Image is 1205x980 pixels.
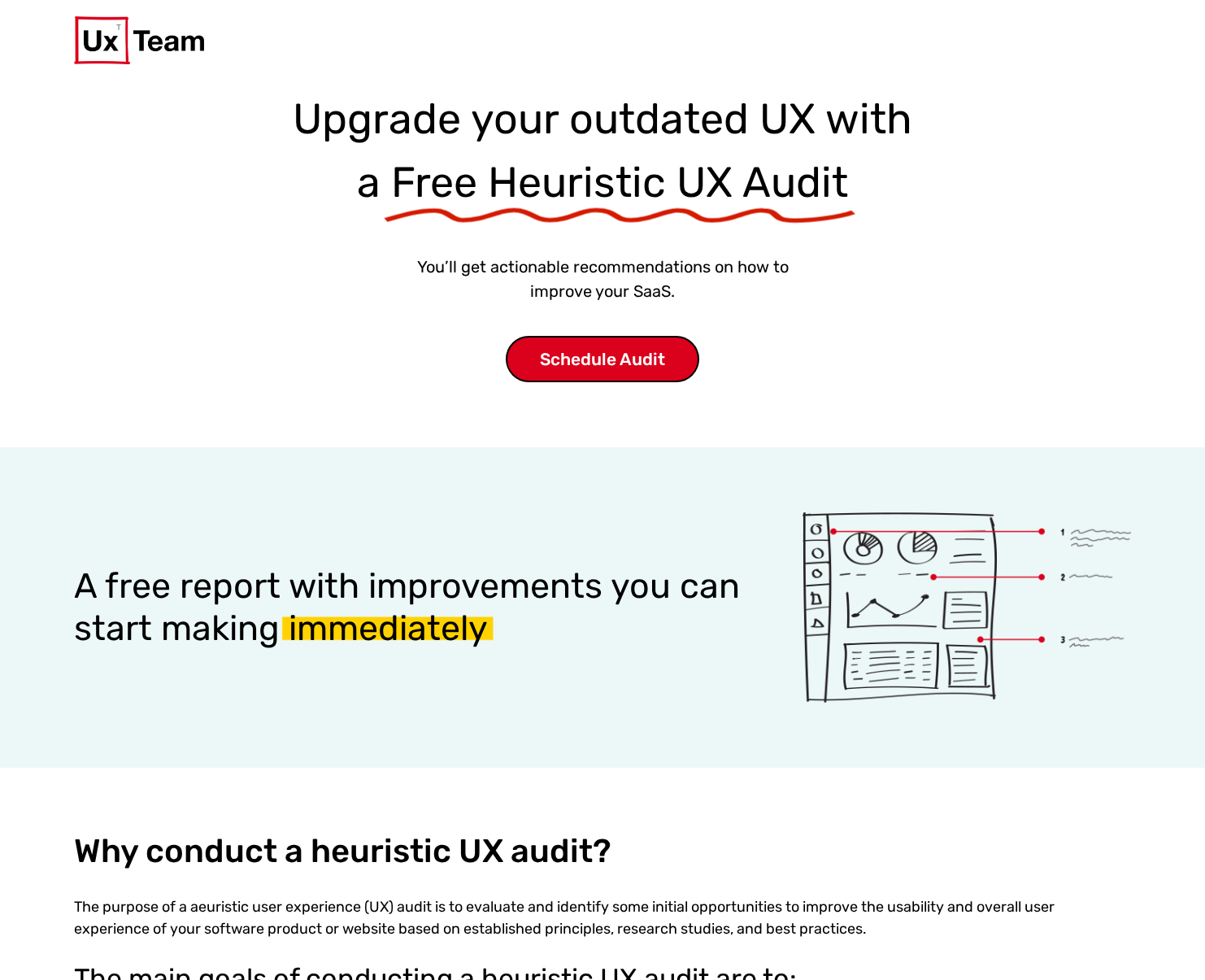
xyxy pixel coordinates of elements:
img: UX Team [74,16,204,64]
h2: Why conduct a heuristic UX audit? [74,833,1131,870]
p: You’ll get actionable recommendations on how to improve your SaaS. [399,255,806,303]
span: immediately [289,608,488,650]
span: Upgrade your outdated UX with a [293,94,912,207]
span: Free Heuristic UX Audit [391,150,848,214]
a: Schedule Audit [506,336,699,382]
img: heuristic ux audit for ways to instantly improve your software app [803,512,1131,703]
p: The purpose of a aeuristic user experience (UX) audit is to evaluate and identify some initial op... [74,896,1131,940]
span: Schedule Audit [540,351,665,368]
span: A free report with improvements you can start making [74,565,740,649]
